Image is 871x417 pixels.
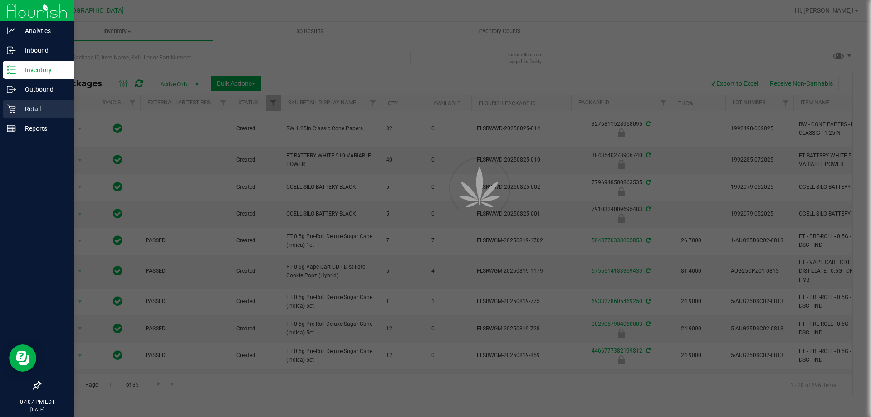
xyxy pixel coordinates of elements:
inline-svg: Reports [7,124,16,133]
p: Inventory [16,64,70,75]
inline-svg: Analytics [7,26,16,35]
p: [DATE] [4,406,70,413]
p: 07:07 PM EDT [4,398,70,406]
p: Outbound [16,84,70,95]
inline-svg: Inventory [7,65,16,74]
inline-svg: Inbound [7,46,16,55]
p: Inbound [16,45,70,56]
p: Retail [16,103,70,114]
iframe: Resource center [9,344,36,372]
p: Analytics [16,25,70,36]
inline-svg: Outbound [7,85,16,94]
p: Reports [16,123,70,134]
inline-svg: Retail [7,104,16,113]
